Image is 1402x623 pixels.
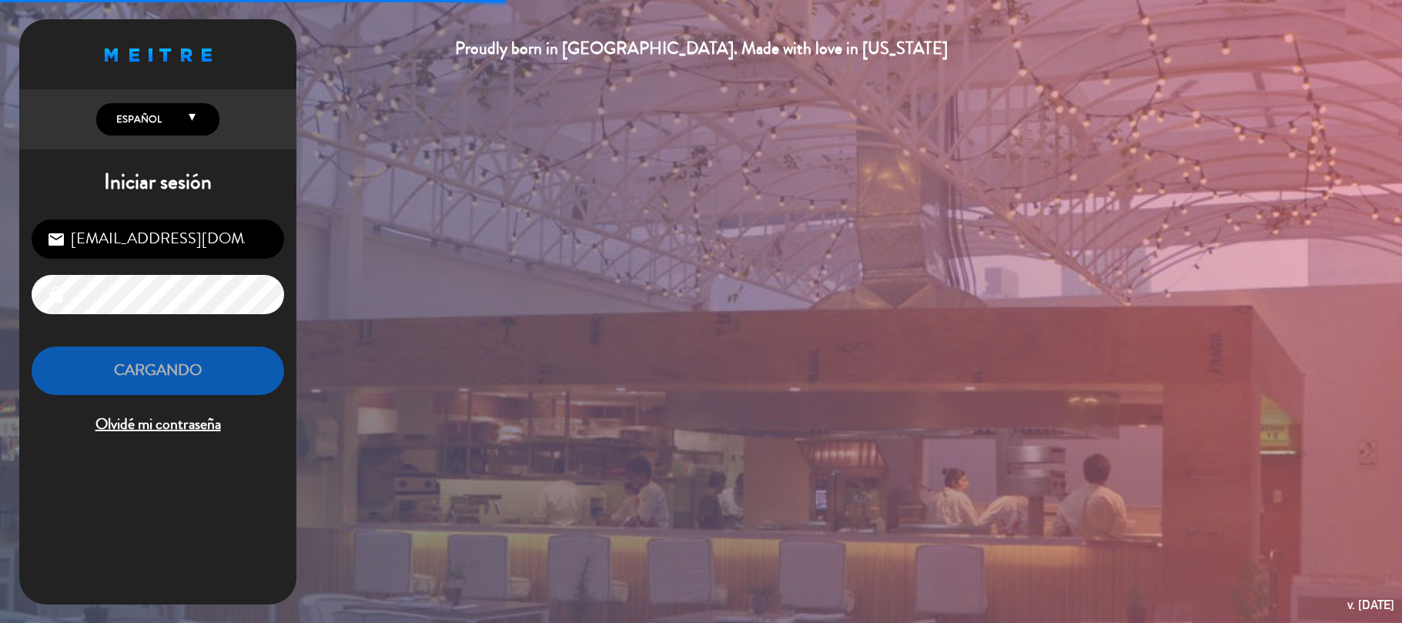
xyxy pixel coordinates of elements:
span: Español [112,112,162,127]
span: Olvidé mi contraseña [32,412,284,437]
div: v. [DATE] [1347,595,1394,615]
button: Cargando [32,347,284,395]
input: Correo Electrónico [32,219,284,259]
i: lock [47,286,65,304]
h1: Iniciar sesión [19,169,296,196]
i: email [47,230,65,249]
